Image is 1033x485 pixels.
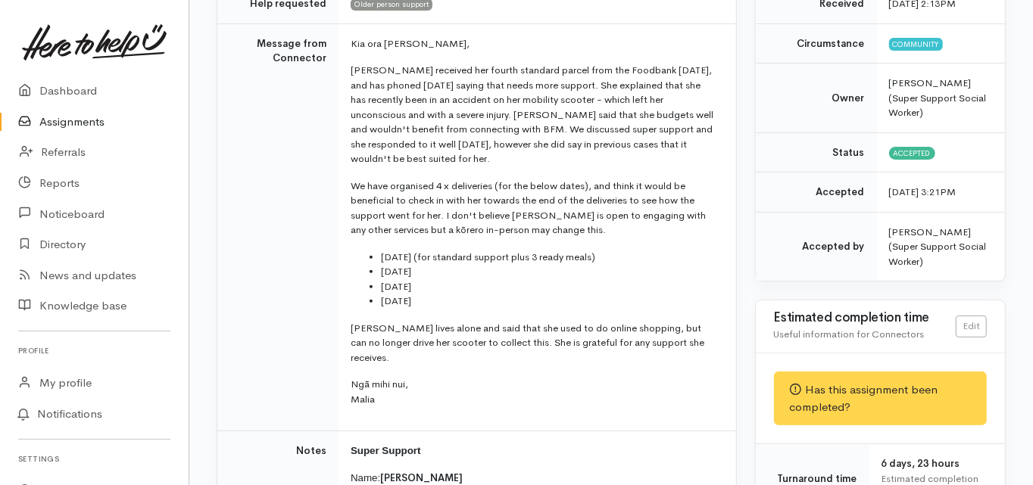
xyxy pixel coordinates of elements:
[889,38,943,50] span: Community
[381,279,718,294] li: [DATE]
[756,212,877,281] td: Accepted by
[381,294,718,309] li: [DATE]
[889,147,935,159] span: Accepted
[351,377,718,406] p: Ngā mihi nui, Malia
[774,372,987,425] div: Has this assignment been completed?
[756,64,877,133] td: Owner
[351,321,718,365] p: [PERSON_NAME] lives alone and said that she used to do online shopping, but can no longer drive h...
[217,23,339,431] td: Message from Connector
[18,340,170,361] h6: Profile
[774,311,956,325] h3: Estimated completion time
[18,449,170,469] h6: Settings
[351,445,421,456] b: Super Support
[351,179,718,238] p: We have organised 4 x deliveries (for the below dates), and think it would be beneficial to check...
[351,472,380,483] span: Name:
[351,63,718,166] p: [PERSON_NAME] received her fourth standard parcel from the Foodbank [DATE], and has phoned [DATE]...
[774,328,925,340] span: Useful information for Connectors
[381,250,718,265] li: [DATE] (for standard support plus 3 ready meals)
[756,23,877,64] td: Circumstance
[956,316,987,337] a: Edit
[381,264,718,279] li: [DATE]
[756,173,877,213] td: Accepted
[889,76,987,119] span: [PERSON_NAME] (Super Support Social Worker)
[380,471,463,484] span: [PERSON_NAME]
[877,212,1005,281] td: [PERSON_NAME] (Super Support Social Worker)
[882,457,960,470] span: 6 days, 23 hours
[889,185,957,198] time: [DATE] 3:21PM
[351,36,718,51] p: Kia ora [PERSON_NAME],
[756,132,877,173] td: Status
